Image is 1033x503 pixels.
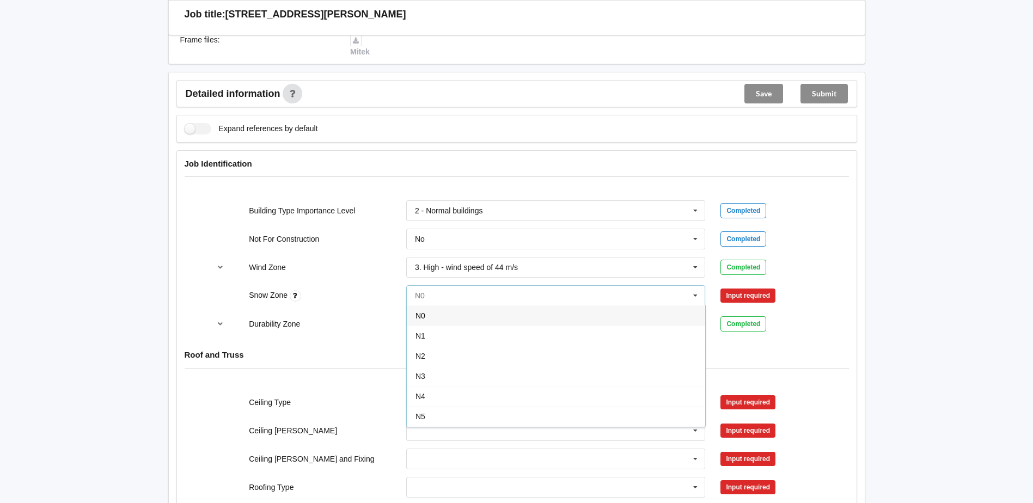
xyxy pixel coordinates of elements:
div: Completed [720,260,766,275]
button: reference-toggle [210,314,231,334]
span: N1 [415,332,425,340]
h4: Roof and Truss [185,349,849,360]
span: N2 [415,352,425,360]
div: Input required [720,480,775,494]
h3: [STREET_ADDRESS][PERSON_NAME] [225,8,406,21]
div: Completed [720,316,766,332]
div: Input required [720,424,775,438]
label: Ceiling [PERSON_NAME] [249,426,337,435]
label: Ceiling Type [249,398,291,407]
label: Snow Zone [249,291,290,299]
div: Input required [720,395,775,409]
div: 3. High - wind speed of 44 m/s [415,263,518,271]
label: Wind Zone [249,263,286,272]
label: Roofing Type [249,483,294,492]
div: Frame files : [173,34,343,57]
div: No [415,235,425,243]
button: reference-toggle [210,257,231,277]
label: Durability Zone [249,320,300,328]
span: N0 [415,311,425,320]
div: Input required [720,289,775,303]
span: Detailed information [186,89,280,99]
h3: Job title: [185,8,225,21]
div: Completed [720,231,766,247]
a: Mitek [350,35,370,56]
label: Not For Construction [249,235,319,243]
div: Completed [720,203,766,218]
label: Building Type Importance Level [249,206,355,215]
h4: Job Identification [185,158,849,169]
span: N4 [415,392,425,401]
div: 2 - Normal buildings [415,207,483,214]
span: N5 [415,412,425,421]
label: Ceiling [PERSON_NAME] and Fixing [249,455,374,463]
span: N3 [415,372,425,381]
div: Input required [720,452,775,466]
label: Expand references by default [185,123,318,134]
